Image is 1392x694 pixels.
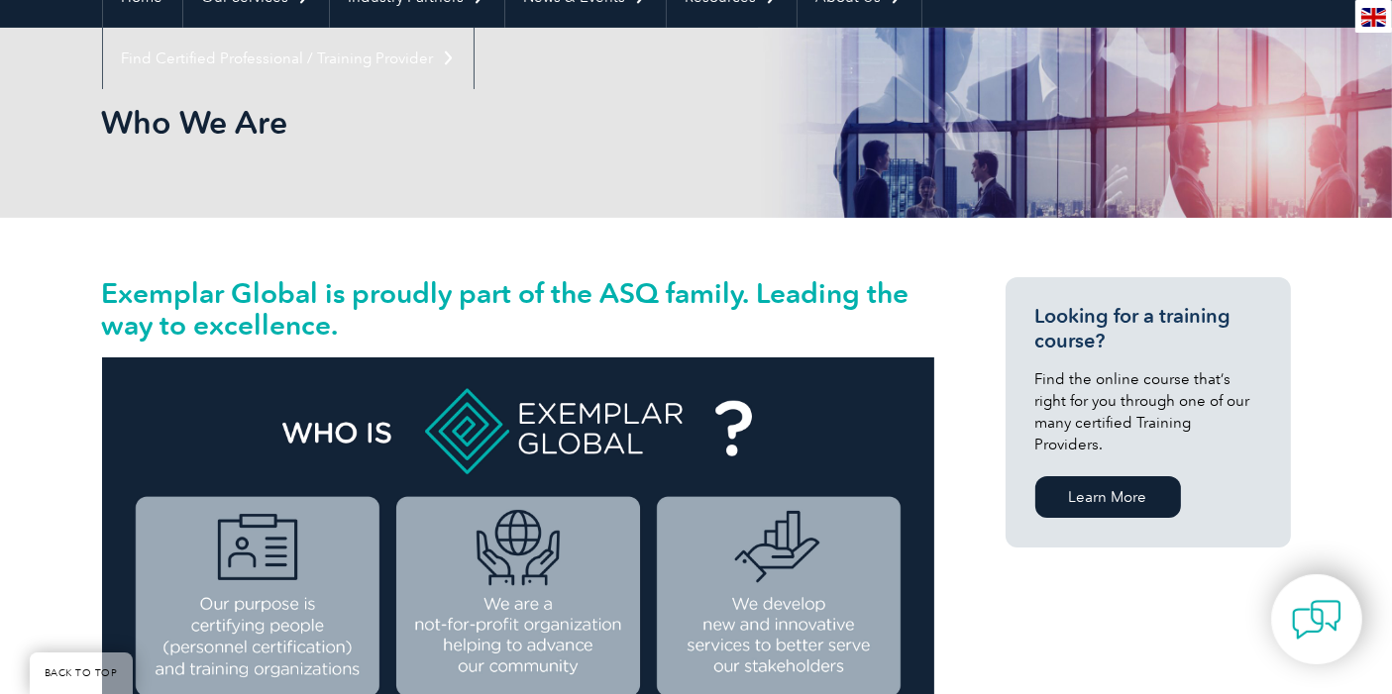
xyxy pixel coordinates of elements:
img: contact-chat.png [1292,595,1341,644]
h3: Looking for a training course? [1035,304,1261,353]
a: Learn More [1035,476,1181,518]
h2: Who We Are [102,107,934,139]
h2: Exemplar Global is proudly part of the ASQ family. Leading the way to excellence. [102,277,934,341]
a: BACK TO TOP [30,652,133,694]
a: Find Certified Professional / Training Provider [103,28,474,89]
img: en [1361,8,1386,27]
p: Find the online course that’s right for you through one of our many certified Training Providers. [1035,368,1261,455]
